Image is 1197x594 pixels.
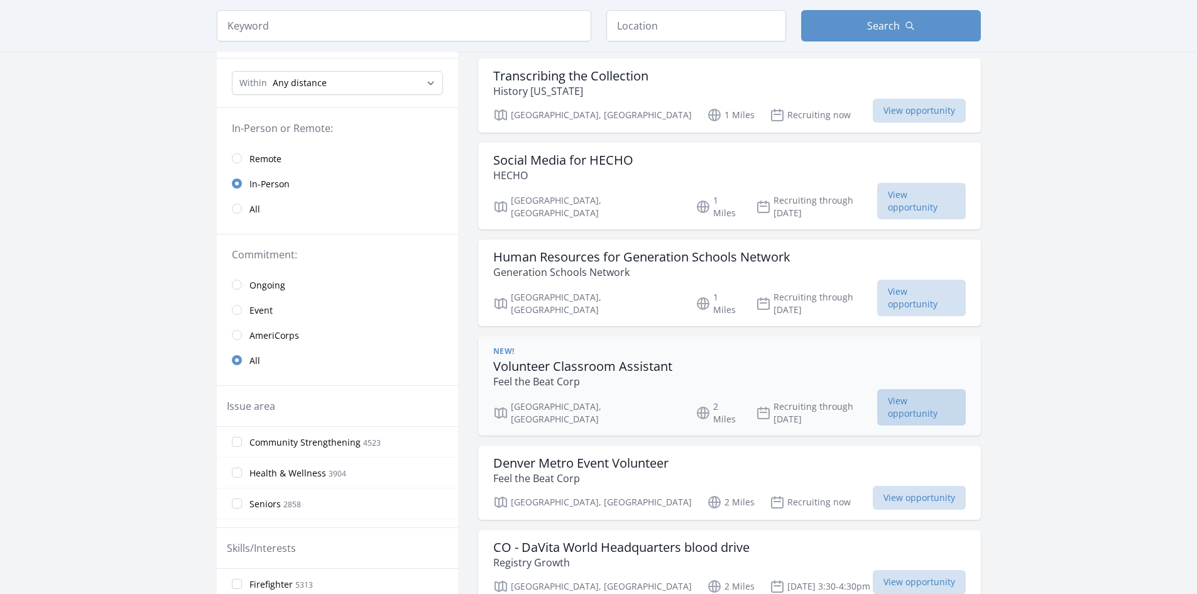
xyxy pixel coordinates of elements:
[232,579,242,589] input: Firefighter 5313
[493,84,648,99] p: History [US_STATE]
[707,107,755,123] p: 1 Miles
[249,329,299,342] span: AmeriCorps
[478,58,981,133] a: Transcribing the Collection History [US_STATE] [GEOGRAPHIC_DATA], [GEOGRAPHIC_DATA] 1 Miles Recru...
[217,146,458,171] a: Remote
[217,171,458,196] a: In-Person
[877,280,966,316] span: View opportunity
[232,247,443,262] legend: Commitment:
[606,10,786,41] input: Location
[493,400,681,426] p: [GEOGRAPHIC_DATA], [GEOGRAPHIC_DATA]
[493,346,515,356] span: New!
[770,107,851,123] p: Recruiting now
[249,153,281,165] span: Remote
[756,400,877,426] p: Recruiting through [DATE]
[493,540,750,555] h3: CO - DaVita World Headquarters blood drive
[249,436,361,449] span: Community Strengthening
[696,194,741,219] p: 1 Miles
[232,121,443,136] legend: In-Person or Remote:
[249,498,281,510] span: Seniors
[873,570,966,594] span: View opportunity
[217,272,458,297] a: Ongoing
[770,579,870,594] p: [DATE] 3:30-4:30pm
[227,399,275,414] legend: Issue area
[217,10,591,41] input: Keyword
[249,304,273,317] span: Event
[217,297,458,322] a: Event
[493,555,750,570] p: Registry Growth
[249,467,326,480] span: Health & Wellness
[217,348,458,373] a: All
[249,178,290,190] span: In-Person
[873,99,966,123] span: View opportunity
[249,279,285,292] span: Ongoing
[363,437,381,448] span: 4523
[770,495,851,510] p: Recruiting now
[478,239,981,326] a: Human Resources for Generation Schools Network Generation Schools Network [GEOGRAPHIC_DATA], [GEO...
[232,468,242,478] input: Health & Wellness 3904
[478,336,981,436] a: New! Volunteer Classroom Assistant Feel the Beat Corp [GEOGRAPHIC_DATA], [GEOGRAPHIC_DATA] 2 Mile...
[493,265,790,280] p: Generation Schools Network
[801,10,981,41] button: Search
[478,143,981,229] a: Social Media for HECHO HECHO [GEOGRAPHIC_DATA], [GEOGRAPHIC_DATA] 1 Miles Recruiting through [DAT...
[493,374,672,389] p: Feel the Beat Corp
[877,389,966,426] span: View opportunity
[232,71,443,95] select: Search Radius
[493,579,692,594] p: [GEOGRAPHIC_DATA], [GEOGRAPHIC_DATA]
[227,541,296,556] legend: Skills/Interests
[493,194,681,219] p: [GEOGRAPHIC_DATA], [GEOGRAPHIC_DATA]
[493,168,633,183] p: HECHO
[696,400,741,426] p: 2 Miles
[493,153,633,168] h3: Social Media for HECHO
[478,446,981,520] a: Denver Metro Event Volunteer Feel the Beat Corp [GEOGRAPHIC_DATA], [GEOGRAPHIC_DATA] 2 Miles Recr...
[493,69,648,84] h3: Transcribing the Collection
[493,359,672,374] h3: Volunteer Classroom Assistant
[877,183,966,219] span: View opportunity
[696,291,741,316] p: 1 Miles
[873,486,966,510] span: View opportunity
[493,471,669,486] p: Feel the Beat Corp
[867,18,900,33] span: Search
[232,498,242,509] input: Seniors 2858
[707,495,755,510] p: 2 Miles
[217,322,458,348] a: AmeriCorps
[493,250,790,265] h3: Human Resources for Generation Schools Network
[217,196,458,221] a: All
[249,355,260,367] span: All
[295,580,313,590] span: 5313
[493,456,669,471] h3: Denver Metro Event Volunteer
[249,578,293,591] span: Firefighter
[232,437,242,447] input: Community Strengthening 4523
[329,468,346,479] span: 3904
[493,495,692,510] p: [GEOGRAPHIC_DATA], [GEOGRAPHIC_DATA]
[493,291,681,316] p: [GEOGRAPHIC_DATA], [GEOGRAPHIC_DATA]
[493,107,692,123] p: [GEOGRAPHIC_DATA], [GEOGRAPHIC_DATA]
[707,579,755,594] p: 2 Miles
[756,291,877,316] p: Recruiting through [DATE]
[756,194,877,219] p: Recruiting through [DATE]
[283,499,301,510] span: 2858
[249,203,260,216] span: All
